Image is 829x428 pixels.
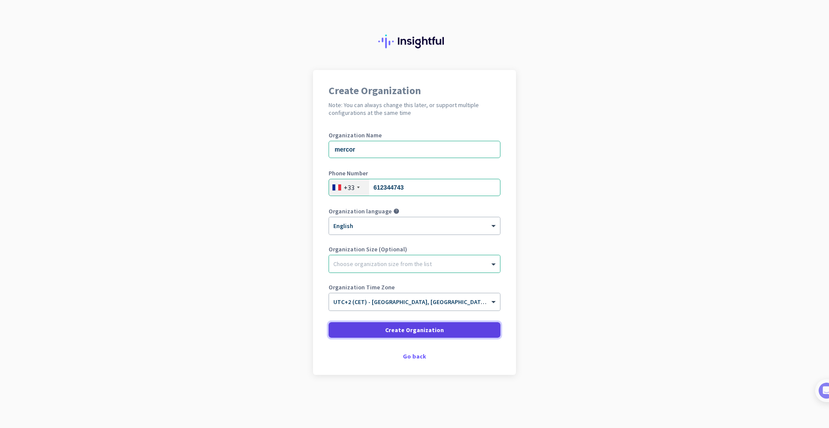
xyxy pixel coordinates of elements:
[378,35,451,48] img: Insightful
[329,141,500,158] input: What is the name of your organization?
[393,208,399,214] i: help
[329,246,500,252] label: Organization Size (Optional)
[329,86,500,96] h1: Create Organization
[329,353,500,359] div: Go back
[329,101,500,117] h2: Note: You can always change this later, or support multiple configurations at the same time
[385,326,444,334] span: Create Organization
[329,170,500,176] label: Phone Number
[329,179,500,196] input: 1 23 45 67 89
[329,322,500,338] button: Create Organization
[344,183,354,192] div: +33
[329,132,500,138] label: Organization Name
[329,284,500,290] label: Organization Time Zone
[329,208,392,214] label: Organization language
